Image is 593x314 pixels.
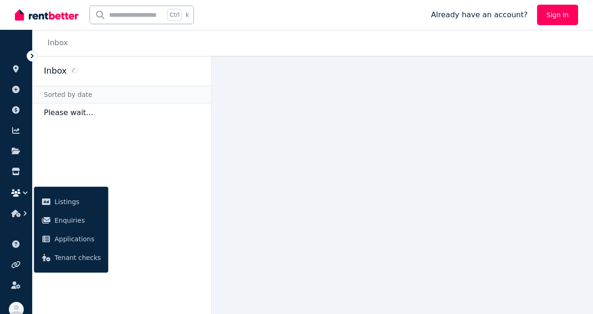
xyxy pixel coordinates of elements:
[38,248,104,267] a: Tenant checks
[55,215,101,226] span: Enquiries
[55,233,101,245] span: Applications
[33,86,211,103] div: Sorted by date
[33,30,79,56] nav: Breadcrumb
[48,38,68,47] a: Inbox
[186,11,189,19] span: k
[431,9,528,20] span: Already have an account?
[38,230,104,248] a: Applications
[55,252,101,263] span: Tenant checks
[55,196,101,207] span: Listings
[167,9,182,21] span: Ctrl
[38,211,104,230] a: Enquiries
[44,64,67,77] h2: Inbox
[537,5,578,25] a: Sign In
[33,103,211,122] p: Please wait...
[38,192,104,211] a: Listings
[15,8,78,22] img: RentBetter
